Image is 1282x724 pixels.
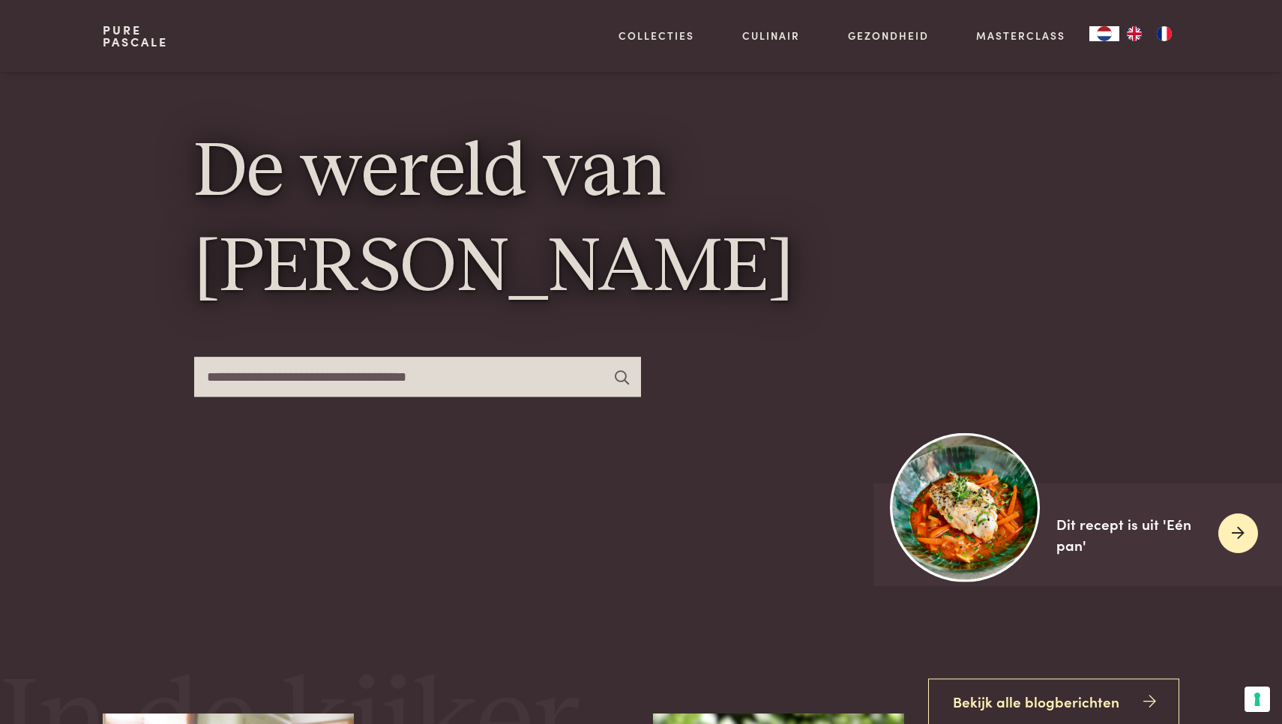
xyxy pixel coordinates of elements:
aside: Language selected: Nederlands [1089,26,1179,41]
a: FR [1149,26,1179,41]
a: Gezondheid [848,28,929,43]
a: Collecties [619,28,694,43]
ul: Language list [1119,26,1179,41]
a: Culinair [742,28,800,43]
div: Language [1089,26,1119,41]
a: NL [1089,26,1119,41]
h1: De wereld van [PERSON_NAME] [194,126,1088,317]
img: https://admin.purepascale.com/wp-content/uploads/2025/08/home_recept_link.jpg [891,432,1040,582]
a: https://admin.purepascale.com/wp-content/uploads/2025/08/home_recept_link.jpg Dit recept is uit '... [873,483,1282,586]
a: EN [1119,26,1149,41]
button: Uw voorkeuren voor toestemming voor trackingtechnologieën [1245,687,1270,712]
div: Dit recept is uit 'Eén pan' [1056,513,1206,556]
a: Masterclass [976,28,1065,43]
a: PurePascale [103,24,168,48]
